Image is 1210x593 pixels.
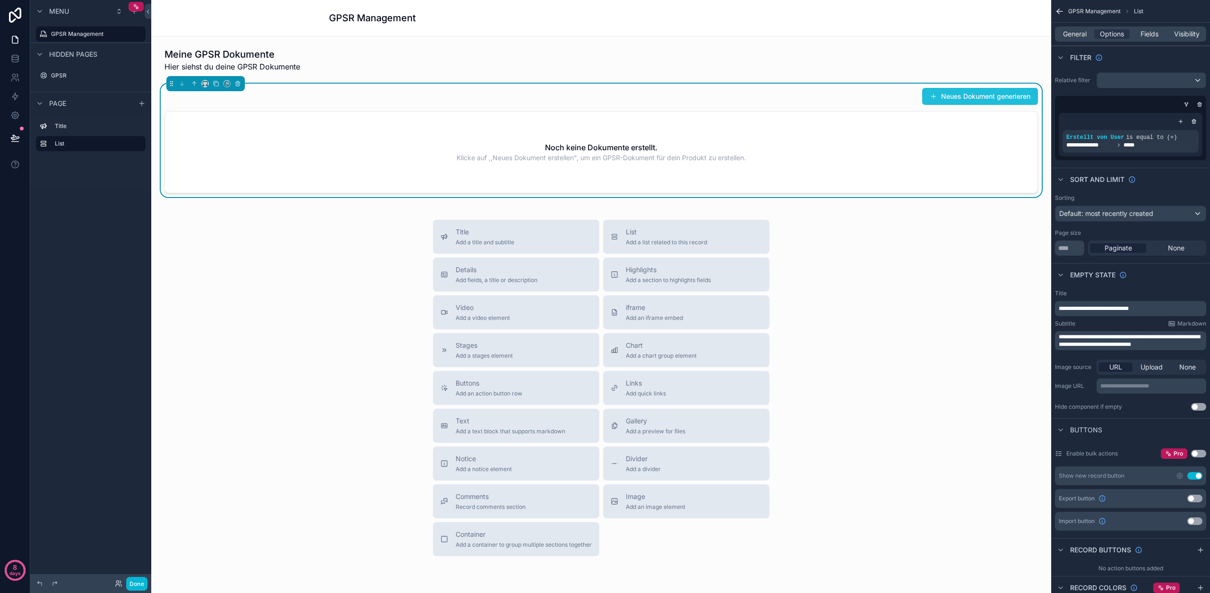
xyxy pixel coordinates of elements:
[433,484,599,518] button: CommentsRecord comments section
[1055,403,1122,411] div: Hide component if empty
[433,447,599,481] button: NoticeAdd a notice element
[626,276,711,284] span: Add a section to highlights fields
[1105,243,1132,253] span: Paginate
[1055,363,1093,371] label: Image source
[457,153,746,163] span: Klicke auf ,,Neues Dokument erstellen", um ein GPSR-Dokument für dein Produkt zu erstellen.
[626,416,685,426] span: Gallery
[1134,8,1143,15] span: List
[456,390,522,397] span: Add an action button row
[1059,209,1153,217] span: Default: most recently created
[456,314,510,322] span: Add a video element
[1177,320,1206,327] span: Markdown
[1066,450,1118,457] label: Enable bulk actions
[456,503,526,511] span: Record comments section
[30,114,151,161] div: scrollable content
[1100,29,1124,39] span: Options
[1109,362,1122,372] span: URL
[49,7,69,16] span: Menu
[1055,331,1206,350] div: scrollable content
[626,303,683,312] span: iframe
[1055,301,1206,316] div: scrollable content
[1051,561,1210,576] div: No action buttons added
[1055,320,1075,327] label: Subtitle
[1063,29,1087,39] span: General
[1179,362,1196,372] span: None
[456,303,510,312] span: Video
[1070,270,1115,280] span: Empty state
[456,454,512,464] span: Notice
[51,72,144,79] label: GPSR
[51,30,140,38] label: GPSR Management
[433,220,599,254] button: TitleAdd a title and subtitle
[456,428,565,435] span: Add a text block that supports markdown
[456,239,514,246] span: Add a title and subtitle
[36,26,146,42] a: GPSR Management
[626,227,707,237] span: List
[433,409,599,443] button: TextAdd a text block that supports markdown
[1070,425,1102,435] span: Buttons
[433,522,599,556] button: ContainerAdd a container to group multiple sections together
[603,295,769,329] button: iframeAdd an iframe embed
[1126,134,1177,141] span: is equal to (=)
[55,122,142,130] label: Title
[626,341,697,350] span: Chart
[456,341,513,350] span: Stages
[603,220,769,254] button: ListAdd a list related to this record
[1097,378,1206,394] div: scrollable content
[1059,495,1095,502] span: Export button
[456,378,522,388] span: Buttons
[626,265,711,275] span: Highlights
[545,142,657,153] h2: Noch keine Dokumente erstellt.
[1059,517,1095,525] span: Import button
[1174,29,1200,39] span: Visibility
[603,484,769,518] button: ImageAdd an image element
[1141,29,1158,39] span: Fields
[433,333,599,367] button: StagesAdd a stages element
[1141,362,1163,372] span: Upload
[626,503,685,511] span: Add an image element
[1055,290,1067,297] label: Title
[456,265,537,275] span: Details
[626,390,666,397] span: Add quick links
[456,276,537,284] span: Add fields, a title or description
[603,333,769,367] button: ChartAdd a chart group element
[1055,194,1074,202] label: Sorting
[1055,206,1206,222] button: Default: most recently created
[456,492,526,501] span: Comments
[456,465,512,473] span: Add a notice element
[1055,229,1081,237] label: Page size
[626,428,685,435] span: Add a preview for files
[626,378,666,388] span: Links
[456,352,513,360] span: Add a stages element
[126,577,147,591] button: Done
[433,258,599,292] button: DetailsAdd fields, a title or description
[456,416,565,426] span: Text
[626,314,683,322] span: Add an iframe embed
[1055,382,1093,390] label: Image URL
[433,295,599,329] button: VideoAdd a video element
[1059,472,1124,480] div: Show new record button
[603,409,769,443] button: GalleryAdd a preview for files
[626,454,661,464] span: Divider
[49,99,66,108] span: Page
[456,227,514,237] span: Title
[626,352,697,360] span: Add a chart group element
[1055,77,1093,84] label: Relative filter
[36,68,146,83] a: GPSR
[55,140,138,147] label: List
[1174,450,1183,457] span: Pro
[922,88,1038,105] button: Neues Dokument generieren
[603,258,769,292] button: HighlightsAdd a section to highlights fields
[1070,545,1131,555] span: Record buttons
[49,50,97,59] span: Hidden pages
[603,371,769,405] button: LinksAdd quick links
[329,11,416,25] h1: GPSR Management
[1070,53,1091,62] span: Filter
[626,465,661,473] span: Add a divider
[9,567,21,580] p: days
[456,541,592,549] span: Add a container to group multiple sections together
[1168,243,1184,253] span: None
[1168,320,1206,327] a: Markdown
[1066,134,1124,141] span: Erstellt von User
